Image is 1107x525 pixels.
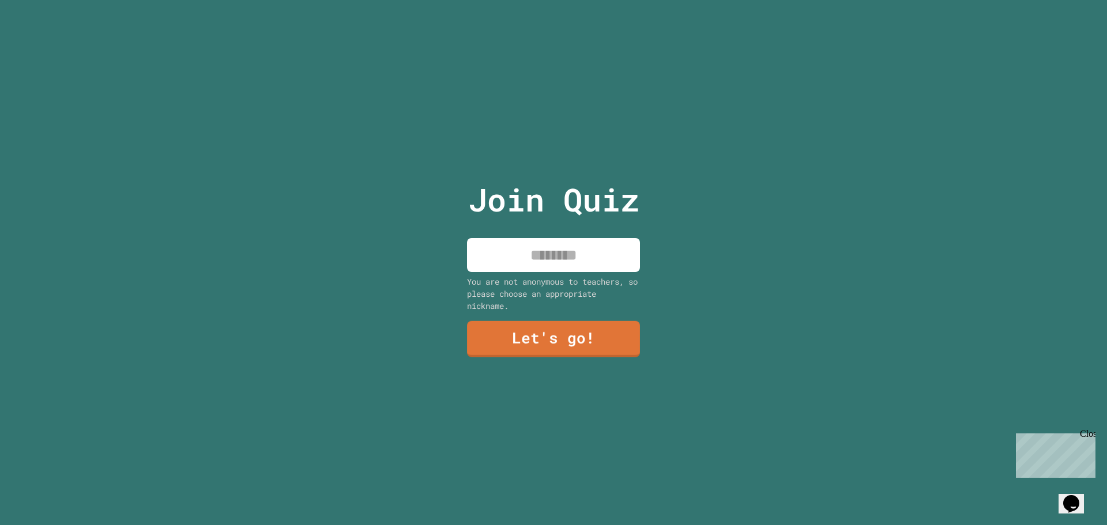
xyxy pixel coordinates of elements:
[1059,479,1095,513] iframe: chat widget
[1011,429,1095,478] iframe: chat widget
[5,5,80,73] div: Chat with us now!Close
[468,176,639,224] p: Join Quiz
[467,275,640,312] div: You are not anonymous to teachers, so please choose an appropriate nickname.
[467,321,640,357] a: Let's go!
